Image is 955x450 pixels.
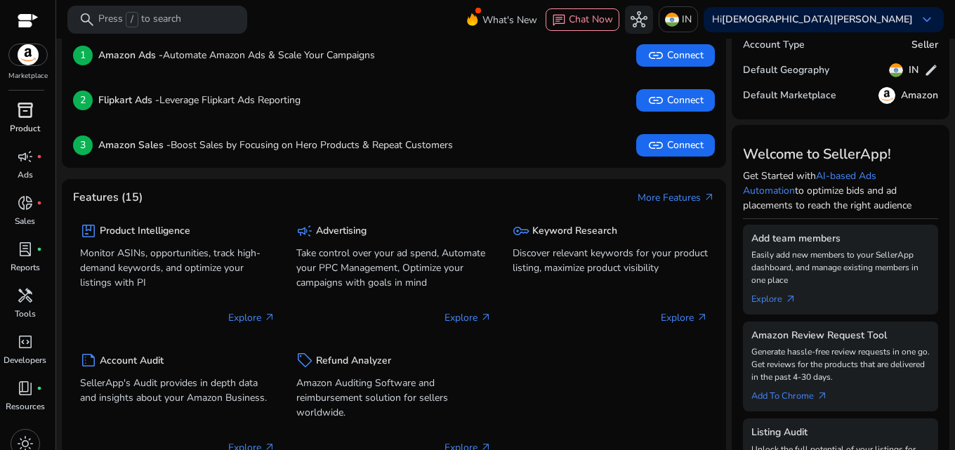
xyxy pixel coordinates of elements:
h5: Amazon Review Request Tool [751,330,930,342]
h5: Advertising [316,225,367,237]
p: Ads [18,168,33,181]
a: AI-based Ads Automation [743,169,876,197]
span: sell [296,352,313,369]
button: hub [625,6,653,34]
p: Discover relevant keywords for your product listing, maximize product visibility [513,246,708,275]
p: Marketplace [8,71,48,81]
span: chat [552,13,566,27]
p: Monitor ASINs, opportunities, track high-demand keywords, and optimize your listings with PI [80,246,275,290]
p: Leverage Flipkart Ads Reporting [98,93,301,107]
a: Explorearrow_outward [751,286,808,306]
span: code_blocks [17,333,34,350]
img: in.svg [665,13,679,27]
span: campaign [296,223,313,239]
p: 3 [73,135,93,155]
span: link [647,92,664,109]
span: keyboard_arrow_down [918,11,935,28]
h5: Default Marketplace [743,90,836,102]
span: Chat Now [569,13,613,26]
span: arrow_outward [817,390,828,402]
span: Connect [647,137,704,154]
span: summarize [80,352,97,369]
span: package [80,223,97,239]
b: Flipkart Ads - [98,93,159,107]
h5: Refund Analyzer [316,355,391,367]
button: linkConnect [636,89,715,112]
span: arrow_outward [704,192,715,203]
p: IN [682,7,692,32]
span: fiber_manual_record [37,385,42,391]
span: arrow_outward [264,312,275,323]
p: Explore [444,310,492,325]
p: Generate hassle-free review requests in one go. Get reviews for the products that are delivered i... [751,345,930,383]
p: 1 [73,46,93,65]
span: arrow_outward [785,293,796,305]
p: Easily add new members to your SellerApp dashboard, and manage existing members in one place [751,249,930,286]
h5: Listing Audit [751,427,930,439]
img: amazon.svg [9,44,47,65]
button: chatChat Now [546,8,619,31]
h5: Amazon [901,90,938,102]
h5: Add team members [751,233,930,245]
h5: Product Intelligence [100,225,190,237]
p: Amazon Auditing Software and reimbursement solution for sellers worldwide. [296,376,492,420]
p: Boost Sales by Focusing on Hero Products & Repeat Customers [98,138,453,152]
p: 2 [73,91,93,110]
h5: Seller [911,39,938,51]
span: lab_profile [17,241,34,258]
a: More Featuresarrow_outward [638,190,715,205]
span: edit [924,63,938,77]
p: Automate Amazon Ads & Scale Your Campaigns [98,48,375,62]
span: fiber_manual_record [37,154,42,159]
b: Amazon Ads - [98,48,163,62]
h4: Features (15) [73,191,143,204]
span: / [126,12,138,27]
span: hub [631,11,647,28]
a: Add To Chrome [751,383,839,403]
h5: Account Audit [100,355,164,367]
span: campaign [17,148,34,165]
b: [DEMOGRAPHIC_DATA][PERSON_NAME] [722,13,913,26]
p: Resources [6,400,45,413]
button: linkConnect [636,44,715,67]
p: SellerApp's Audit provides in depth data and insights about your Amazon Business. [80,376,275,405]
h5: Account Type [743,39,805,51]
span: donut_small [17,194,34,211]
span: inventory_2 [17,102,34,119]
h3: Welcome to SellerApp! [743,146,938,163]
span: fiber_manual_record [37,200,42,206]
span: Connect [647,47,704,64]
span: Connect [647,92,704,109]
p: Press to search [98,12,181,27]
span: arrow_outward [697,312,708,323]
h5: Keyword Research [532,225,617,237]
p: Hi [712,15,913,25]
span: What's New [482,8,537,32]
h5: IN [909,65,918,77]
button: linkConnect [636,134,715,157]
span: book_4 [17,380,34,397]
img: amazon.svg [878,87,895,104]
img: in.svg [889,63,903,77]
span: fiber_manual_record [37,246,42,252]
p: Sales [15,215,35,227]
p: Tools [15,307,36,320]
p: Get Started with to optimize bids and ad placements to reach the right audience [743,168,938,213]
p: Take control over your ad spend, Automate your PPC Management, Optimize your campaigns with goals... [296,246,492,290]
p: Developers [4,354,46,366]
p: Reports [11,261,40,274]
h5: Default Geography [743,65,829,77]
span: key [513,223,529,239]
span: arrow_outward [480,312,492,323]
span: link [647,137,664,154]
span: handyman [17,287,34,304]
span: search [79,11,95,28]
p: Explore [661,310,708,325]
p: Product [10,122,40,135]
span: link [647,47,664,64]
b: Amazon Sales - [98,138,171,152]
p: Explore [228,310,275,325]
